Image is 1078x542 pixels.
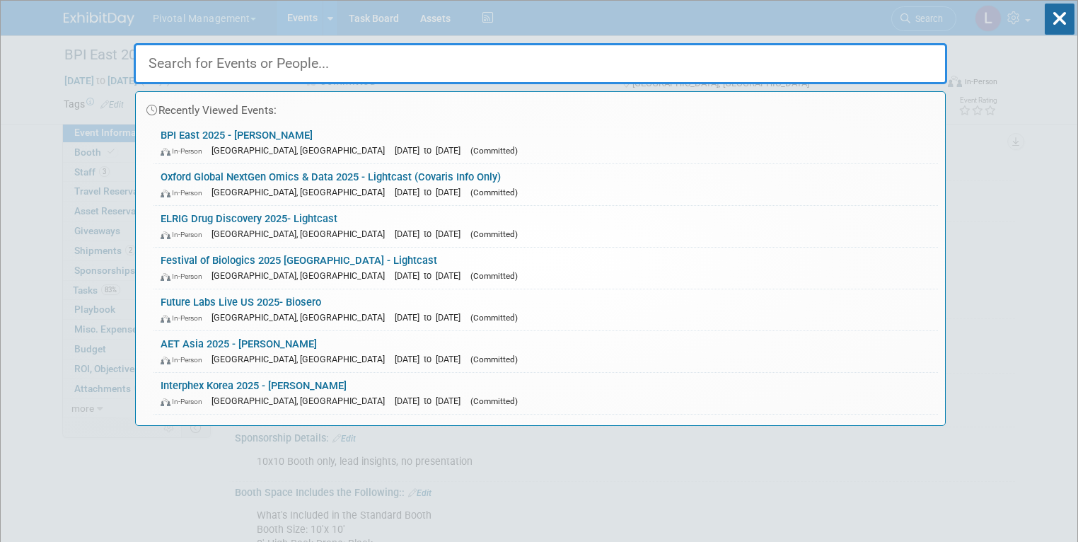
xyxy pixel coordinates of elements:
span: (Committed) [470,354,518,364]
span: (Committed) [470,146,518,156]
a: AET Asia 2025 - [PERSON_NAME] In-Person [GEOGRAPHIC_DATA], [GEOGRAPHIC_DATA] [DATE] to [DATE] (Co... [153,331,938,372]
a: BPI East 2025 - [PERSON_NAME] In-Person [GEOGRAPHIC_DATA], [GEOGRAPHIC_DATA] [DATE] to [DATE] (Co... [153,122,938,163]
span: In-Person [161,355,209,364]
span: In-Person [161,230,209,239]
input: Search for Events or People... [134,43,947,84]
span: (Committed) [470,396,518,406]
a: Interphex Korea 2025 - [PERSON_NAME] In-Person [GEOGRAPHIC_DATA], [GEOGRAPHIC_DATA] [DATE] to [DA... [153,373,938,414]
span: [DATE] to [DATE] [395,145,468,156]
span: [DATE] to [DATE] [395,229,468,239]
span: [GEOGRAPHIC_DATA], [GEOGRAPHIC_DATA] [211,145,392,156]
span: (Committed) [470,229,518,239]
span: [GEOGRAPHIC_DATA], [GEOGRAPHIC_DATA] [211,270,392,281]
span: [DATE] to [DATE] [395,270,468,281]
span: [DATE] to [DATE] [395,396,468,406]
span: In-Person [161,272,209,281]
span: In-Person [161,313,209,323]
a: Festival of Biologics 2025 [GEOGRAPHIC_DATA] - Lightcast In-Person [GEOGRAPHIC_DATA], [GEOGRAPHIC... [153,248,938,289]
span: [DATE] to [DATE] [395,312,468,323]
span: In-Person [161,146,209,156]
div: Recently Viewed Events: [143,92,938,122]
span: [GEOGRAPHIC_DATA], [GEOGRAPHIC_DATA] [211,312,392,323]
span: [GEOGRAPHIC_DATA], [GEOGRAPHIC_DATA] [211,354,392,364]
a: Future Labs Live US 2025- Biosero In-Person [GEOGRAPHIC_DATA], [GEOGRAPHIC_DATA] [DATE] to [DATE]... [153,289,938,330]
span: In-Person [161,188,209,197]
span: [GEOGRAPHIC_DATA], [GEOGRAPHIC_DATA] [211,187,392,197]
span: [DATE] to [DATE] [395,354,468,364]
span: [DATE] to [DATE] [395,187,468,197]
span: In-Person [161,397,209,406]
span: [GEOGRAPHIC_DATA], [GEOGRAPHIC_DATA] [211,396,392,406]
a: ELRIG Drug Discovery 2025- Lightcast In-Person [GEOGRAPHIC_DATA], [GEOGRAPHIC_DATA] [DATE] to [DA... [153,206,938,247]
a: Oxford Global NextGen Omics & Data 2025 - Lightcast (Covaris Info Only) In-Person [GEOGRAPHIC_DAT... [153,164,938,205]
span: (Committed) [470,313,518,323]
span: [GEOGRAPHIC_DATA], [GEOGRAPHIC_DATA] [211,229,392,239]
span: (Committed) [470,271,518,281]
span: (Committed) [470,188,518,197]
